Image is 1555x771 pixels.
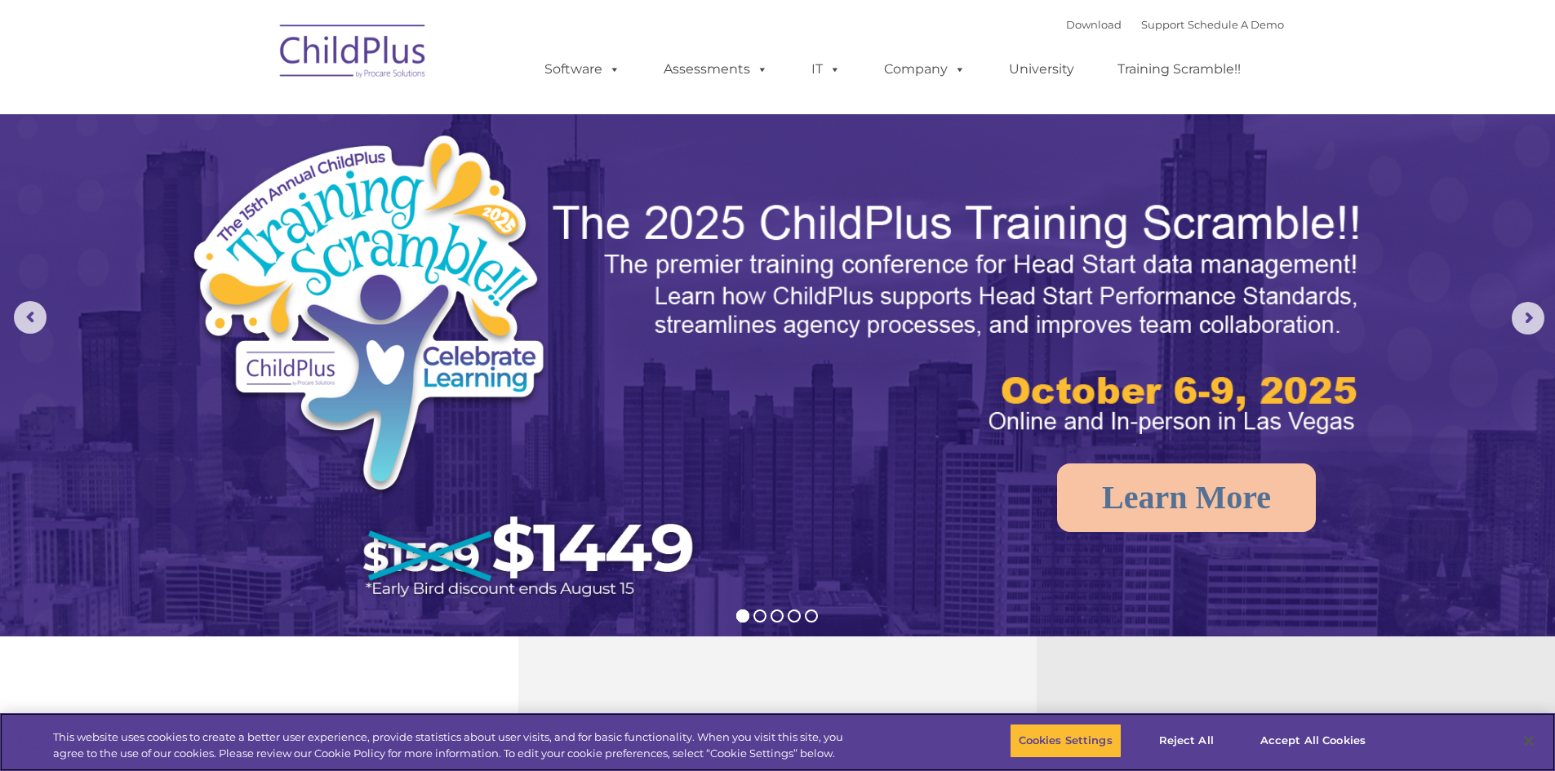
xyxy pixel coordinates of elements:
[993,53,1091,86] a: University
[1511,723,1547,759] button: Close
[1188,18,1284,31] a: Schedule A Demo
[227,108,277,120] span: Last name
[528,53,637,86] a: Software
[53,729,855,761] div: This website uses cookies to create a better user experience, provide statistics about user visit...
[1251,724,1375,758] button: Accept All Cookies
[1010,724,1122,758] button: Cookies Settings
[1066,18,1284,31] font: |
[1057,463,1316,532] a: Learn More
[1141,18,1184,31] a: Support
[795,53,857,86] a: IT
[1101,53,1257,86] a: Training Scramble!!
[272,13,435,95] img: ChildPlus by Procare Solutions
[647,53,784,86] a: Assessments
[1066,18,1122,31] a: Download
[227,175,296,187] span: Phone number
[868,53,982,86] a: Company
[1135,724,1237,758] button: Reject All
